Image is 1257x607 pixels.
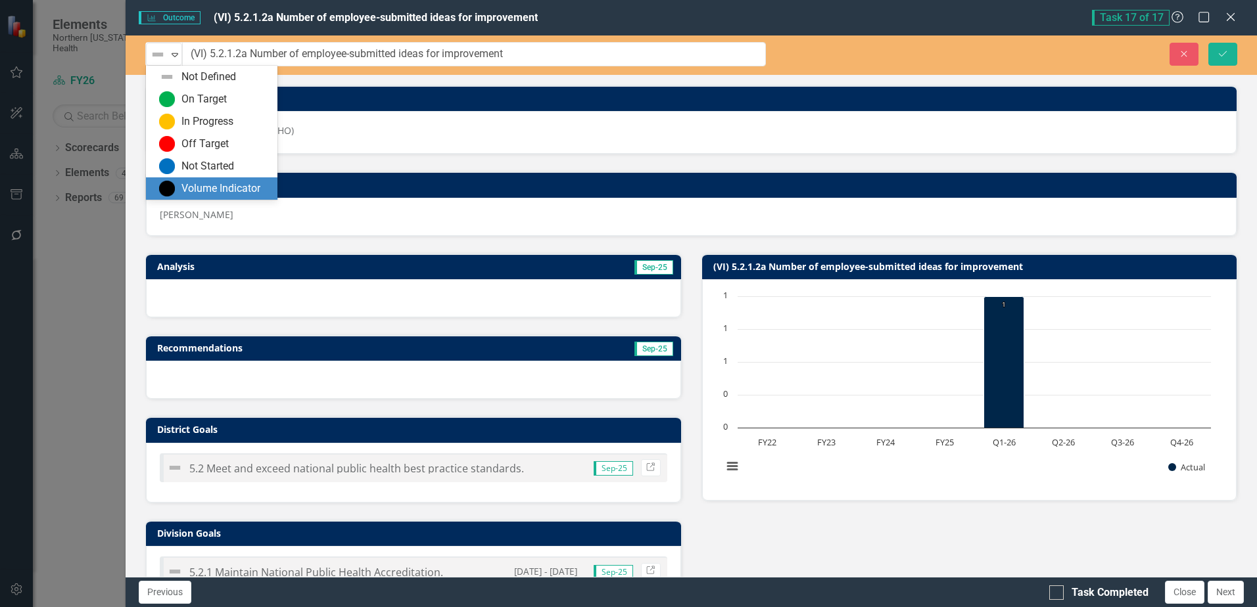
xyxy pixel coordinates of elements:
[514,565,577,577] small: [DATE] - [DATE]
[181,159,234,174] div: Not Started
[723,420,728,432] text: 0
[992,436,1015,448] text: Q1-26
[723,388,728,399] text: 0
[713,261,1230,271] h3: (VI) 5.2.1.2a Number of employee-submitted ideas for improvement
[189,565,443,579] span: 5.2.1 Maintain National Public Health Accreditation.
[160,208,1223,221] p: [PERSON_NAME]
[182,42,766,66] input: This field is required
[157,343,509,353] h3: Recommendations
[1208,581,1244,604] button: Next
[157,424,674,434] h3: District Goals
[716,290,1218,487] svg: Interactive chart
[157,179,1230,189] h3: Task Owner
[876,436,895,448] text: FY24
[1051,436,1074,448] text: Q2-26
[181,114,233,129] div: In Progress
[1168,461,1205,473] button: Show Actual
[159,114,175,129] img: In Progress
[159,158,175,174] img: Not Started
[181,70,236,85] div: Not Defined
[1170,436,1193,448] text: Q4-26
[594,565,633,579] span: Sep-25
[159,91,175,107] img: On Target
[634,342,673,356] span: Sep-25
[1072,585,1149,600] div: Task Completed
[634,260,673,275] span: Sep-25
[157,528,674,538] h3: Division Goals
[723,457,742,476] button: View chart menu, Chart
[181,92,227,107] div: On Target
[758,436,776,448] text: FY22
[936,436,954,448] text: FY25
[214,11,538,24] span: (VI) 5.2.1.2a Number of employee-submitted ideas for improvement
[594,461,633,476] span: Sep-25
[167,564,183,579] img: Not Defined
[723,355,728,367] text: 1
[157,93,1230,103] h3: ClearPoint Owner
[159,136,175,152] img: Off Target
[181,181,260,196] div: Volume Indicator
[723,289,728,301] text: 1
[189,461,524,476] span: 5.2 Meet and exceed national public health best practice standards.
[159,69,175,85] img: Not Defined
[716,290,1223,487] div: Chart. Highcharts interactive chart.
[181,137,229,152] div: Off Target
[984,297,1024,428] path: Q1-26, 1. Actual.
[1002,300,1006,309] text: 1
[1165,581,1204,604] button: Close
[139,581,191,604] button: Previous
[167,460,183,476] img: Not Defined
[1110,436,1133,448] text: Q3-26
[817,436,836,448] text: FY23
[723,322,728,334] text: 1
[139,11,200,24] span: Outcome
[1092,10,1170,26] span: Task 17 of 17
[150,47,166,62] img: Not Defined
[159,181,175,196] img: Volume Indicator
[157,261,407,271] h3: Analysis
